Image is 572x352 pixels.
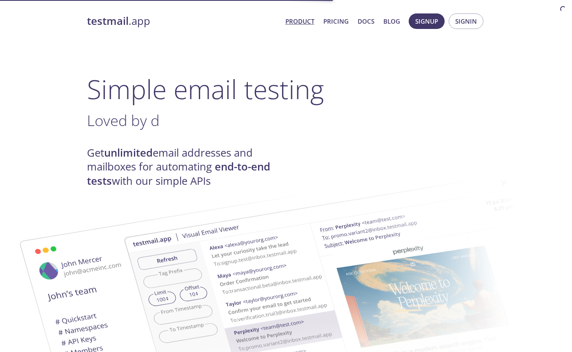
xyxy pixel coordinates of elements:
[87,110,160,131] span: Loved by d
[104,146,153,160] strong: unlimited
[87,14,129,28] strong: testmail
[87,159,270,188] strong: end-to-end tests
[409,13,445,29] button: Signup
[285,16,314,27] a: Product
[87,14,279,28] a: testmail.app
[87,73,485,105] h1: Simple email testing
[358,16,374,27] a: Docs
[415,16,438,27] span: Signup
[455,16,477,27] span: Signin
[383,16,400,27] a: Blog
[449,13,483,29] button: Signin
[323,16,349,27] a: Pricing
[87,146,286,188] h4: Get email addresses and mailboxes for automating with our simple APIs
